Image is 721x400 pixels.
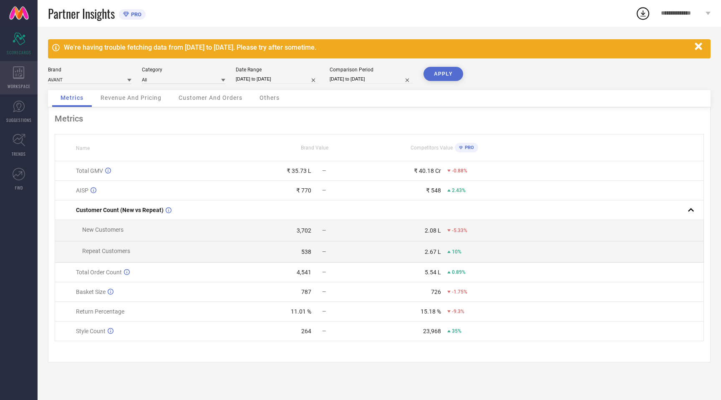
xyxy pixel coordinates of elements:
[76,187,88,194] span: AISP
[330,67,413,73] div: Comparison Period
[101,94,161,101] span: Revenue And Pricing
[322,309,326,314] span: —
[260,94,280,101] span: Others
[431,289,441,295] div: 726
[452,168,467,174] span: -0.88%
[297,227,311,234] div: 3,702
[463,145,474,150] span: PRO
[330,75,413,84] input: Select comparison period
[423,328,441,334] div: 23,968
[452,249,461,255] span: 10%
[48,5,115,22] span: Partner Insights
[426,187,441,194] div: ₹ 548
[301,145,328,151] span: Brand Value
[452,328,461,334] span: 35%
[236,75,319,84] input: Select date range
[322,328,326,334] span: —
[296,187,311,194] div: ₹ 770
[82,248,130,254] span: Repeat Customers
[287,167,311,174] div: ₹ 35.73 L
[322,187,326,193] span: —
[322,249,326,255] span: —
[452,309,464,314] span: -9.3%
[76,269,122,276] span: Total Order Count
[82,226,124,233] span: New Customers
[452,187,466,193] span: 2.43%
[76,167,103,174] span: Total GMV
[301,289,311,295] div: 787
[452,228,467,233] span: -5.33%
[635,6,650,21] div: Open download list
[452,289,467,295] span: -1.75%
[301,248,311,255] div: 538
[76,145,90,151] span: Name
[142,67,225,73] div: Category
[322,228,326,233] span: —
[55,114,704,124] div: Metrics
[64,43,691,51] div: We're having trouble fetching data from [DATE] to [DATE]. Please try after sometime.
[322,269,326,275] span: —
[425,269,441,276] div: 5.54 L
[421,308,441,315] div: 15.18 %
[6,117,32,123] span: SUGGESTIONS
[297,269,311,276] div: 4,541
[411,145,453,151] span: Competitors Value
[76,328,106,334] span: Style Count
[322,168,326,174] span: —
[301,328,311,334] div: 264
[7,49,31,56] span: SCORECARDS
[76,308,124,315] span: Return Percentage
[129,11,141,18] span: PRO
[48,67,131,73] div: Brand
[414,167,441,174] div: ₹ 40.18 Cr
[61,94,83,101] span: Metrics
[179,94,242,101] span: Customer And Orders
[291,308,311,315] div: 11.01 %
[425,227,441,234] div: 2.08 L
[236,67,319,73] div: Date Range
[12,151,26,157] span: TRENDS
[425,248,441,255] div: 2.67 L
[322,289,326,295] span: —
[76,207,164,213] span: Customer Count (New vs Repeat)
[76,289,106,295] span: Basket Size
[424,67,463,81] button: APPLY
[15,185,23,191] span: FWD
[8,83,30,89] span: WORKSPACE
[452,269,466,275] span: 0.89%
